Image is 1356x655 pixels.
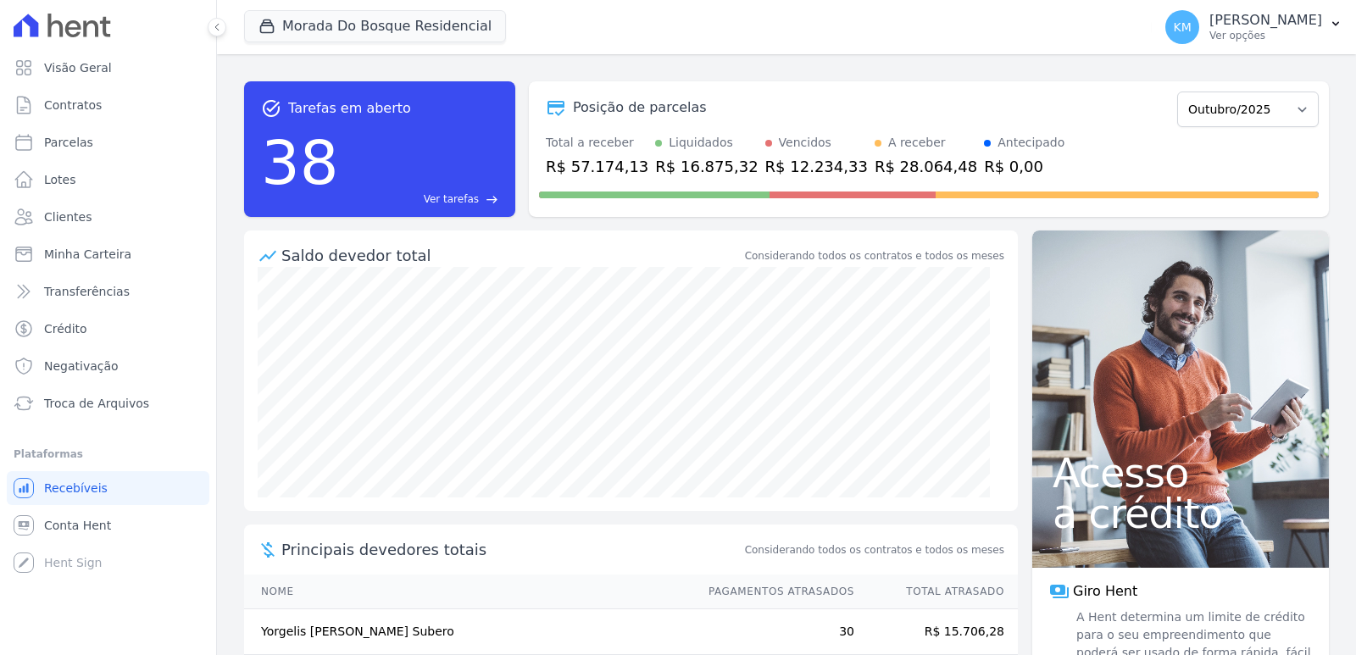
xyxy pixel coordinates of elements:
[44,134,93,151] span: Parcelas
[779,134,831,152] div: Vencidos
[573,97,707,118] div: Posição de parcelas
[281,538,742,561] span: Principais devedores totais
[424,192,479,207] span: Ver tarefas
[745,542,1004,558] span: Considerando todos os contratos e todos os meses
[244,575,692,609] th: Nome
[7,386,209,420] a: Troca de Arquivos
[244,10,506,42] button: Morada Do Bosque Residencial
[244,609,692,655] td: Yorgelis [PERSON_NAME] Subero
[1209,29,1322,42] p: Ver opções
[692,575,855,609] th: Pagamentos Atrasados
[7,163,209,197] a: Lotes
[281,244,742,267] div: Saldo devedor total
[44,208,92,225] span: Clientes
[44,283,130,300] span: Transferências
[669,134,733,152] div: Liquidados
[888,134,946,152] div: A receber
[1209,12,1322,29] p: [PERSON_NAME]
[1053,452,1309,493] span: Acesso
[692,609,855,655] td: 30
[346,192,498,207] a: Ver tarefas east
[486,193,498,206] span: east
[44,395,149,412] span: Troca de Arquivos
[261,119,339,207] div: 38
[44,320,87,337] span: Crédito
[44,358,119,375] span: Negativação
[288,98,411,119] span: Tarefas em aberto
[7,349,209,383] a: Negativação
[44,59,112,76] span: Visão Geral
[44,480,108,497] span: Recebíveis
[1073,581,1137,602] span: Giro Hent
[1173,21,1191,33] span: KM
[7,88,209,122] a: Contratos
[655,155,758,178] div: R$ 16.875,32
[7,275,209,308] a: Transferências
[984,155,1064,178] div: R$ 0,00
[44,171,76,188] span: Lotes
[546,134,648,152] div: Total a receber
[44,246,131,263] span: Minha Carteira
[44,517,111,534] span: Conta Hent
[7,200,209,234] a: Clientes
[1053,493,1309,534] span: a crédito
[875,155,977,178] div: R$ 28.064,48
[998,134,1064,152] div: Antecipado
[7,51,209,85] a: Visão Geral
[261,98,281,119] span: task_alt
[7,508,209,542] a: Conta Hent
[1152,3,1356,51] button: KM [PERSON_NAME] Ver opções
[765,155,868,178] div: R$ 12.234,33
[7,312,209,346] a: Crédito
[745,248,1004,264] div: Considerando todos os contratos e todos os meses
[14,444,203,464] div: Plataformas
[855,609,1018,655] td: R$ 15.706,28
[7,237,209,271] a: Minha Carteira
[7,125,209,159] a: Parcelas
[7,471,209,505] a: Recebíveis
[44,97,102,114] span: Contratos
[546,155,648,178] div: R$ 57.174,13
[855,575,1018,609] th: Total Atrasado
